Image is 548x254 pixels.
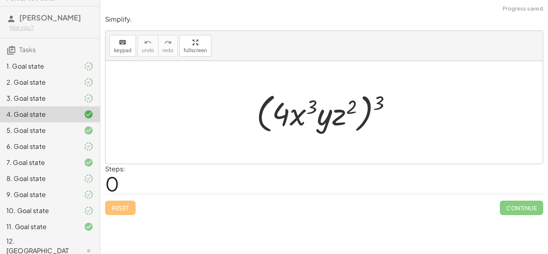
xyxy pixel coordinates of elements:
[6,206,71,215] div: 10. Goal state
[110,35,136,57] button: keyboardkeypad
[84,206,93,215] i: Task finished and part of it marked as correct.
[114,48,132,53] span: keypad
[144,38,152,47] i: undo
[162,48,173,53] span: redo
[84,190,93,199] i: Task finished and part of it marked as correct.
[184,48,207,53] span: fullscreen
[84,61,93,71] i: Task finished and part of it marked as correct.
[142,48,154,53] span: undo
[138,35,158,57] button: undoundo
[84,77,93,87] i: Task finished and part of it marked as correct.
[6,93,71,103] div: 3. Goal state
[6,77,71,87] div: 2. Goal state
[6,222,71,232] div: 11. Goal state
[6,190,71,199] div: 9. Goal state
[6,126,71,135] div: 5. Goal state
[119,38,126,47] i: keyboard
[6,110,71,119] div: 4. Goal state
[84,174,93,183] i: Task finished and part of it marked as correct.
[6,142,71,151] div: 6. Goal state
[84,110,93,119] i: Task finished and correct.
[164,38,172,47] i: redo
[84,93,93,103] i: Task finished and part of it marked as correct.
[6,61,71,71] div: 1. Goal state
[84,222,93,232] i: Task finished and correct.
[503,5,543,13] span: Progress saved
[6,158,71,167] div: 7. Goal state
[84,158,93,167] i: Task finished and correct.
[19,13,81,22] span: [PERSON_NAME]
[10,24,93,32] div: Not you?
[179,35,211,57] button: fullscreen
[105,165,125,173] label: Steps:
[105,15,543,24] p: Simplify.
[84,142,93,151] i: Task finished and part of it marked as correct.
[19,45,36,54] span: Tasks
[105,171,119,196] span: 0
[6,174,71,183] div: 8. Goal state
[84,126,93,135] i: Task finished and correct.
[158,35,178,57] button: redoredo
